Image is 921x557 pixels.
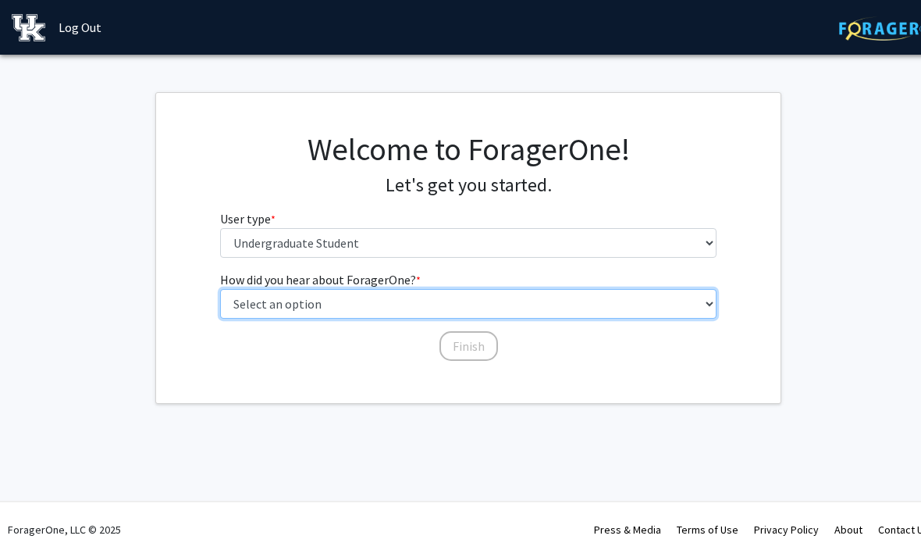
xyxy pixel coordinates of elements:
[594,523,661,537] a: Press & Media
[834,523,862,537] a: About
[677,523,738,537] a: Terms of Use
[754,523,819,537] a: Privacy Policy
[220,270,421,289] label: How did you hear about ForagerOne?
[439,331,498,361] button: Finish
[8,502,121,557] div: ForagerOne, LLC © 2025
[220,209,276,228] label: User type
[220,174,717,197] h4: Let's get you started.
[12,487,66,545] iframe: Chat
[220,130,717,168] h1: Welcome to ForagerOne!
[12,14,45,41] img: University of Kentucky Logo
